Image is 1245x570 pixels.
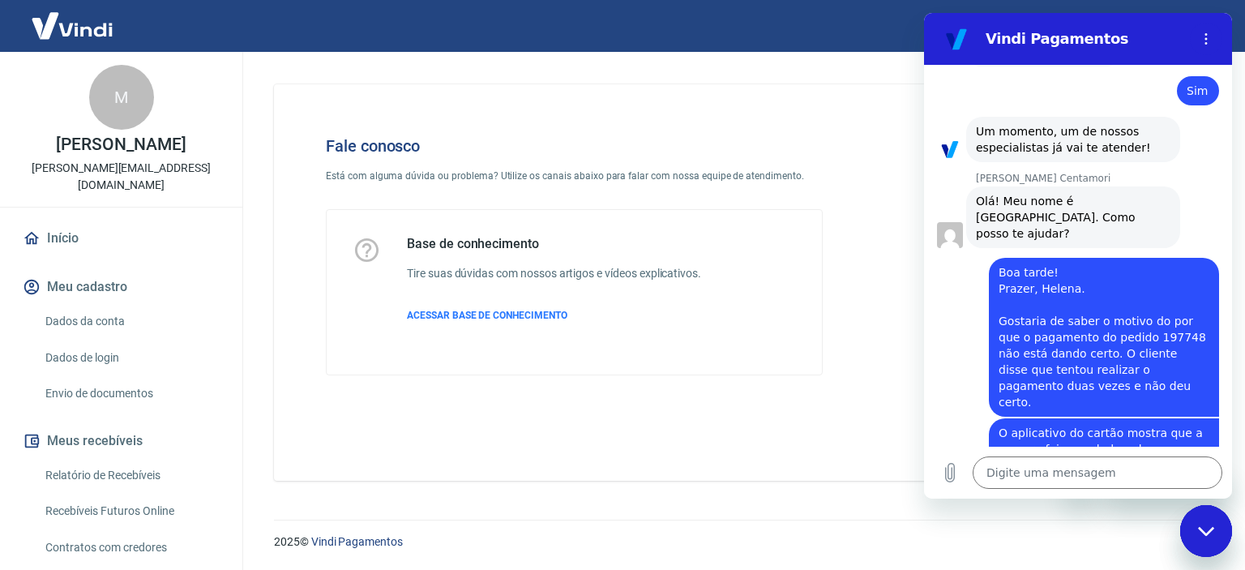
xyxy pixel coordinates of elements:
a: Contratos com credores [39,531,223,564]
p: 2025 © [274,534,1206,551]
button: Sair [1167,11,1226,41]
span: ACESSAR BASE DE CONHECIMENTO [407,310,567,321]
a: Recebíveis Futuros Online [39,495,223,528]
a: Vindi Pagamentos [311,535,403,548]
img: Fale conosco [892,110,1138,327]
a: Envio de documentos [39,377,223,410]
h5: Base de conhecimento [407,236,701,252]
a: Dados de login [39,341,223,375]
p: Está com alguma dúvida ou problema? Utilize os canais abaixo para falar com nossa equipe de atend... [326,169,823,183]
h6: Tire suas dúvidas com nossos artigos e vídeos explicativos. [407,265,701,282]
span: Olá! Precisa de ajuda? [10,11,136,24]
iframe: Botão para iniciar a janela de mensagens, 1 mensagem não lida [1180,505,1232,557]
a: ACESSAR BASE DE CONHECIMENTO [407,308,701,323]
a: Início [19,221,223,256]
iframe: Janela de mensagens [924,13,1232,499]
button: Meus recebíveis [19,423,223,459]
button: Meu cadastro [19,269,223,305]
img: Vindi [19,1,125,50]
h4: Fale conosco [326,136,823,156]
a: Relatório de Recebíveis [39,459,223,492]
div: M [89,65,154,130]
p: [PERSON_NAME] [56,136,186,153]
a: Dados da conta [39,305,223,338]
p: [PERSON_NAME][EMAIL_ADDRESS][DOMAIN_NAME] [13,160,229,194]
iframe: Mensagem da empresa [1103,463,1232,499]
